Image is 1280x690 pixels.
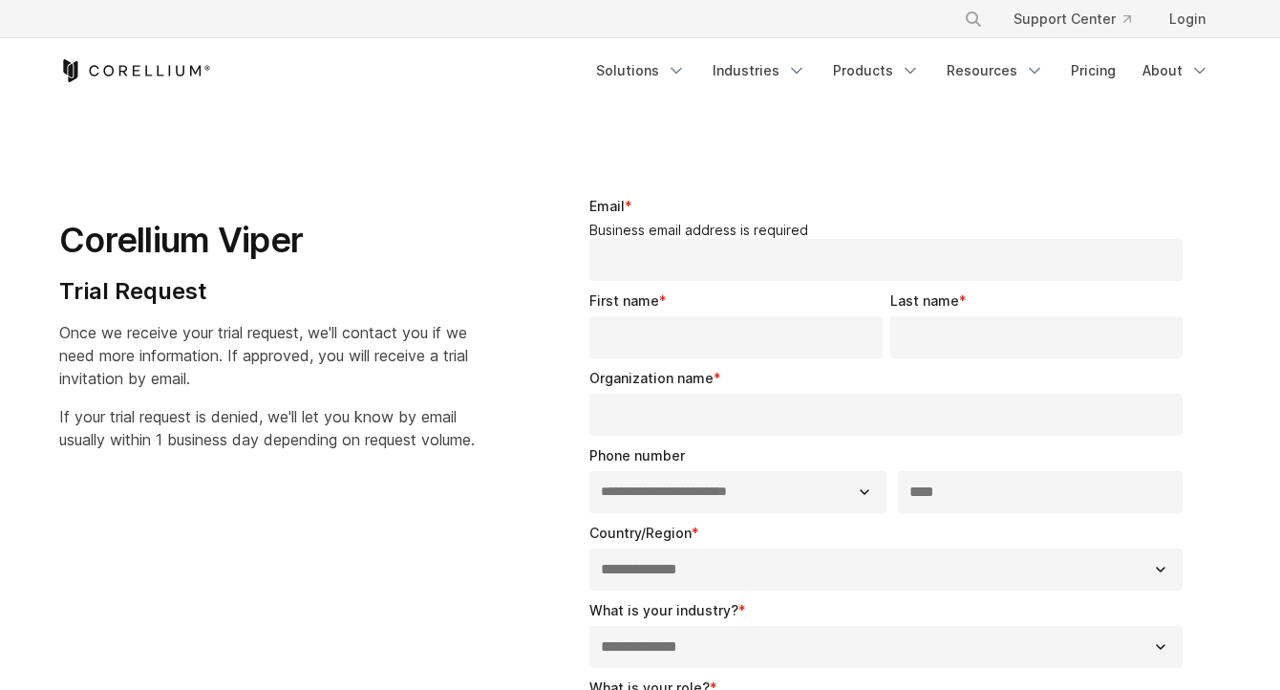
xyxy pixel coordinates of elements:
[941,2,1221,36] div: Navigation Menu
[59,219,475,262] h1: Corellium Viper
[701,54,818,88] a: Industries
[59,323,468,388] span: Once we receive your trial request, we'll contact you if we need more information. If approved, y...
[890,292,959,309] span: Last name
[589,198,625,214] span: Email
[589,292,659,309] span: First name
[59,59,211,82] a: Corellium Home
[59,407,475,449] span: If your trial request is denied, we'll let you know by email usually within 1 business day depend...
[59,277,475,306] h4: Trial Request
[589,525,692,541] span: Country/Region
[1154,2,1221,36] a: Login
[585,54,1221,88] div: Navigation Menu
[589,447,685,464] span: Phone number
[585,54,697,88] a: Solutions
[589,370,714,386] span: Organization name
[589,222,1190,239] legend: Business email address is required
[935,54,1056,88] a: Resources
[1059,54,1127,88] a: Pricing
[956,2,991,36] button: Search
[998,2,1146,36] a: Support Center
[589,602,738,618] span: What is your industry?
[1131,54,1221,88] a: About
[821,54,931,88] a: Products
